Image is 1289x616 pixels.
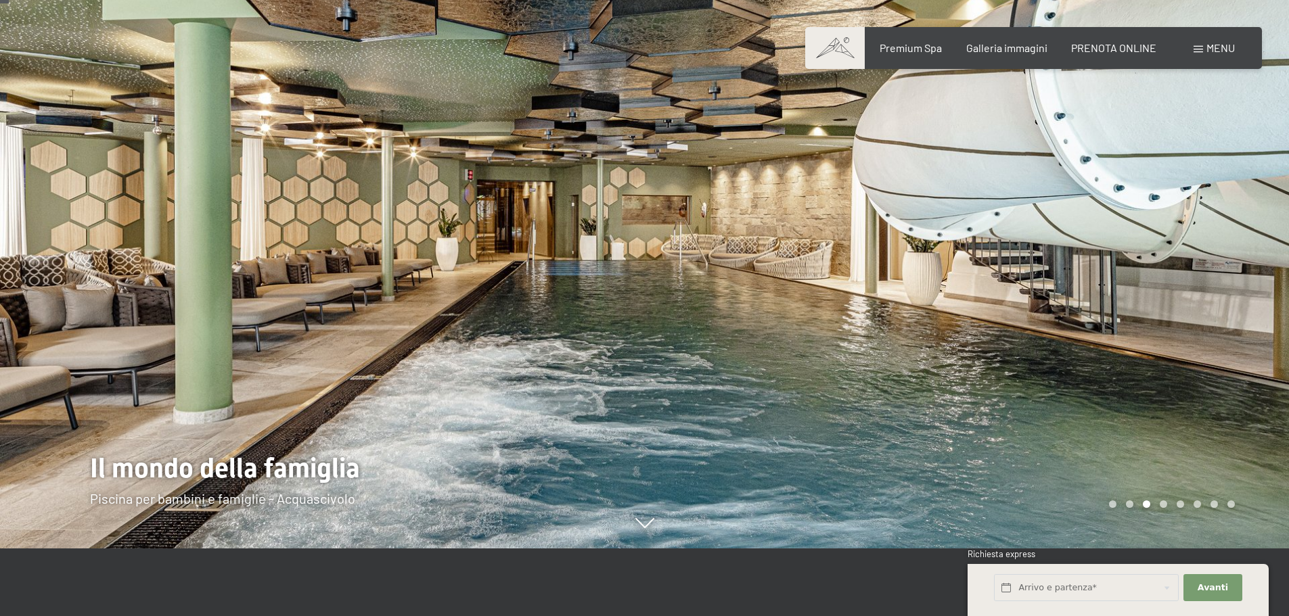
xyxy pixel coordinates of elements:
a: Premium Spa [880,41,942,54]
a: PRENOTA ONLINE [1071,41,1156,54]
button: Avanti [1183,574,1242,602]
div: Carousel Page 6 [1194,500,1201,508]
div: Carousel Page 5 [1177,500,1184,508]
span: Avanti [1198,582,1228,594]
a: Galleria immagini [966,41,1047,54]
div: Carousel Page 2 [1126,500,1133,508]
div: Carousel Page 1 [1109,500,1116,508]
div: Carousel Page 4 [1160,500,1167,508]
div: Carousel Pagination [1104,500,1235,508]
div: Carousel Page 8 [1227,500,1235,508]
div: Carousel Page 7 [1211,500,1218,508]
span: Richiesta express [968,548,1035,559]
div: Carousel Page 3 (Current Slide) [1143,500,1150,508]
span: Menu [1206,41,1235,54]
